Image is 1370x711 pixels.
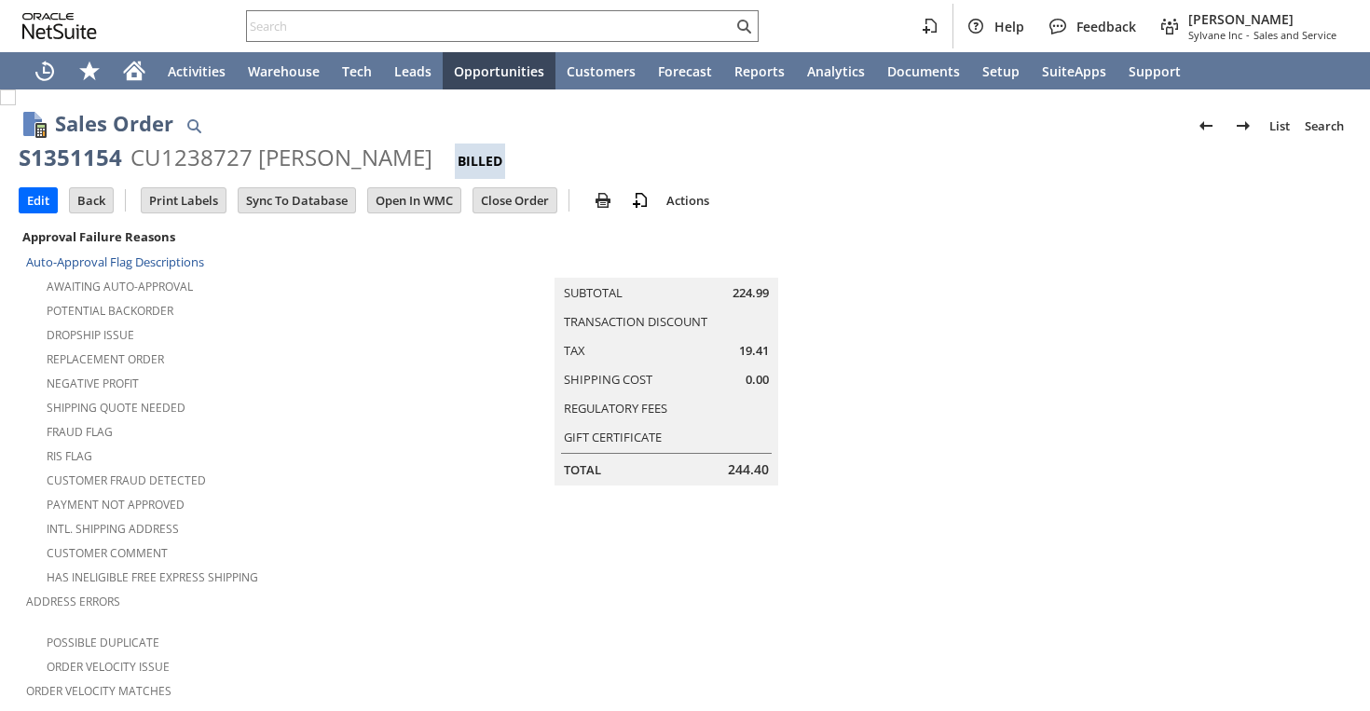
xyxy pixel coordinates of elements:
img: print.svg [592,189,614,212]
a: Search [1297,111,1351,141]
a: Shipping Quote Needed [47,400,185,416]
a: SuiteApps [1031,52,1117,89]
a: Leads [383,52,443,89]
span: Analytics [807,62,865,80]
a: Reports [723,52,796,89]
a: Intl. Shipping Address [47,521,179,537]
input: Search [247,15,733,37]
img: Next [1232,115,1254,137]
input: Open In WMC [368,188,460,212]
span: SuiteApps [1042,62,1106,80]
a: Tax [564,342,585,359]
a: Gift Certificate [564,429,662,445]
span: Documents [887,62,960,80]
a: Fraud Flag [47,424,113,440]
a: Potential Backorder [47,303,173,319]
span: Help [994,18,1024,35]
a: List [1262,111,1297,141]
span: Tech [342,62,372,80]
span: 0.00 [746,371,769,389]
svg: Shortcuts [78,60,101,82]
span: Reports [734,62,785,80]
span: Support [1129,62,1181,80]
a: Possible Duplicate [47,635,159,650]
span: Sales and Service [1254,28,1336,42]
span: Customers [567,62,636,80]
span: 244.40 [728,460,769,479]
a: Has Ineligible Free Express Shipping [47,569,258,585]
span: - [1246,28,1250,42]
span: Forecast [658,62,712,80]
a: Activities [157,52,237,89]
a: Warehouse [237,52,331,89]
div: Shortcuts [67,52,112,89]
img: Quick Find [183,115,205,137]
h1: Sales Order [55,108,173,139]
span: Activities [168,62,226,80]
a: Recent Records [22,52,67,89]
a: Home [112,52,157,89]
a: Total [564,461,601,478]
a: Opportunities [443,52,555,89]
a: Shipping Cost [564,371,652,388]
svg: Recent Records [34,60,56,82]
svg: Search [733,15,755,37]
caption: Summary [555,248,778,278]
a: Negative Profit [47,376,139,391]
input: Close Order [473,188,556,212]
a: Tech [331,52,383,89]
img: add-record.svg [629,189,651,212]
a: Actions [659,192,717,209]
a: Setup [971,52,1031,89]
a: Regulatory Fees [564,400,667,417]
span: Warehouse [248,62,320,80]
input: Sync To Database [239,188,355,212]
span: Feedback [1076,18,1136,35]
a: Subtotal [564,284,623,301]
span: [PERSON_NAME] [1188,10,1336,28]
div: Approval Failure Reasons [19,225,439,249]
a: Awaiting Auto-Approval [47,279,193,294]
a: Transaction Discount [564,313,707,330]
a: Forecast [647,52,723,89]
input: Edit [20,188,57,212]
input: Back [70,188,113,212]
a: Auto-Approval Flag Descriptions [26,253,204,270]
a: Address Errors [26,594,120,609]
span: Setup [982,62,1020,80]
a: Dropship Issue [47,327,134,343]
a: Documents [876,52,971,89]
span: Opportunities [454,62,544,80]
div: Billed [455,144,505,179]
svg: logo [22,13,97,39]
a: Order Velocity Matches [26,683,171,699]
span: Leads [394,62,432,80]
span: 224.99 [733,284,769,302]
span: 19.41 [739,342,769,360]
a: RIS flag [47,448,92,464]
a: Payment not approved [47,497,185,513]
a: Support [1117,52,1192,89]
img: Previous [1195,115,1217,137]
input: Print Labels [142,188,226,212]
svg: Home [123,60,145,82]
a: Customers [555,52,647,89]
div: S1351154 [19,143,122,172]
a: Order Velocity Issue [47,659,170,675]
a: Analytics [796,52,876,89]
span: Sylvane Inc [1188,28,1242,42]
a: Customer Fraud Detected [47,472,206,488]
div: CU1238727 [PERSON_NAME] [130,143,432,172]
a: Replacement Order [47,351,164,367]
a: Customer Comment [47,545,168,561]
